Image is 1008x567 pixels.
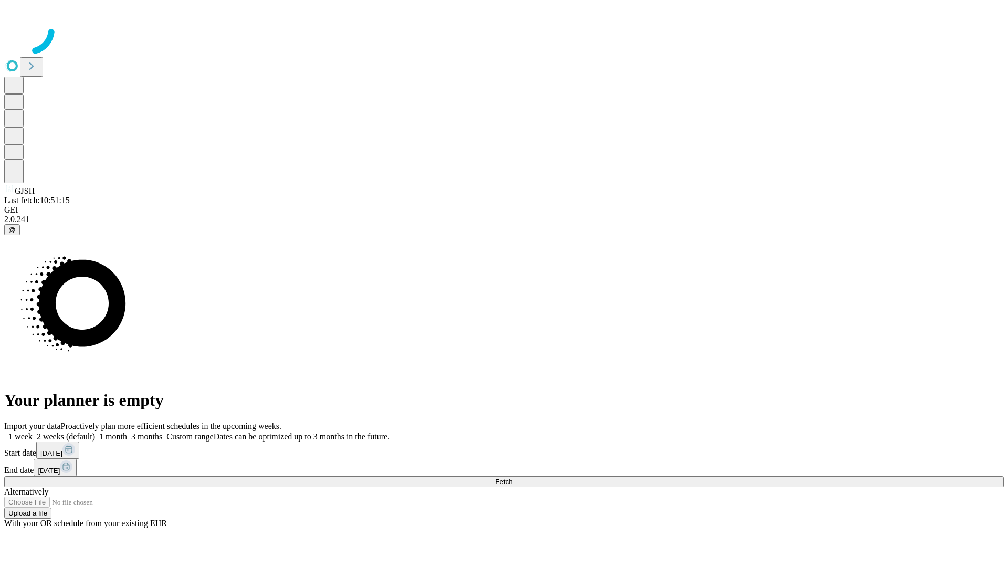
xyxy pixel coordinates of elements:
[4,422,61,430] span: Import your data
[4,391,1004,410] h1: Your planner is empty
[495,478,512,486] span: Fetch
[8,226,16,234] span: @
[4,205,1004,215] div: GEI
[4,215,1004,224] div: 2.0.241
[4,508,51,519] button: Upload a file
[4,442,1004,459] div: Start date
[61,422,281,430] span: Proactively plan more efficient schedules in the upcoming weeks.
[4,224,20,235] button: @
[4,519,167,528] span: With your OR schedule from your existing EHR
[34,459,77,476] button: [DATE]
[131,432,162,441] span: 3 months
[38,467,60,475] span: [DATE]
[37,432,95,441] span: 2 weeks (default)
[4,196,70,205] span: Last fetch: 10:51:15
[99,432,127,441] span: 1 month
[4,459,1004,476] div: End date
[36,442,79,459] button: [DATE]
[166,432,213,441] span: Custom range
[4,476,1004,487] button: Fetch
[4,487,48,496] span: Alternatively
[8,432,33,441] span: 1 week
[15,186,35,195] span: GJSH
[40,449,62,457] span: [DATE]
[214,432,390,441] span: Dates can be optimized up to 3 months in the future.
